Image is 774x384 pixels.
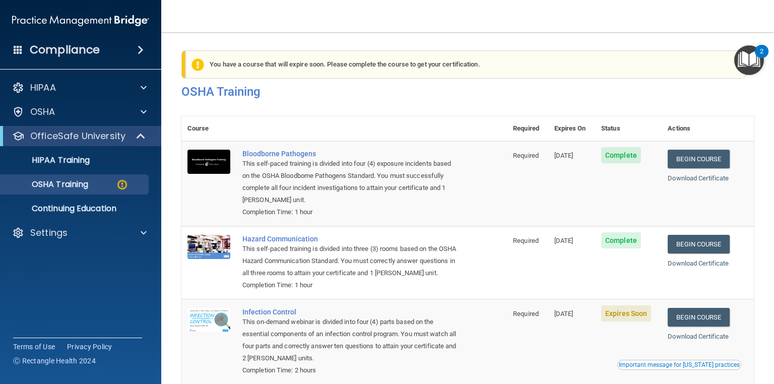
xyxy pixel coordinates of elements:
button: Open Resource Center, 2 new notifications [734,45,764,75]
div: Completion Time: 1 hour [242,206,457,218]
span: [DATE] [554,310,573,317]
span: Complete [601,232,641,248]
div: Completion Time: 1 hour [242,279,457,291]
a: Infection Control [242,308,457,316]
span: Expires Soon [601,305,651,322]
img: warning-circle.0cc9ac19.png [116,178,128,191]
th: Required [507,116,548,141]
div: This on-demand webinar is divided into four (4) parts based on the essential components of an inf... [242,316,457,364]
a: Download Certificate [668,260,729,267]
span: Required [513,152,539,159]
p: HIPAA [30,82,56,94]
div: Completion Time: 2 hours [242,364,457,376]
img: PMB logo [12,11,149,31]
div: 2 [760,51,763,65]
div: This self-paced training is divided into three (3) rooms based on the OSHA Hazard Communication S... [242,243,457,279]
th: Actions [662,116,754,141]
p: OSHA [30,106,55,118]
p: OfficeSafe University [30,130,125,142]
img: exclamation-circle-solid-warning.7ed2984d.png [191,58,204,71]
th: Course [181,116,236,141]
a: Begin Course [668,150,729,168]
h4: Compliance [30,43,100,57]
a: Settings [12,227,147,239]
span: [DATE] [554,152,573,159]
span: Required [513,310,539,317]
a: Begin Course [668,235,729,253]
span: Required [513,237,539,244]
div: This self-paced training is divided into four (4) exposure incidents based on the OSHA Bloodborne... [242,158,457,206]
a: Bloodborne Pathogens [242,150,457,158]
th: Expires On [548,116,595,141]
a: Privacy Policy [67,342,112,352]
button: Read this if you are a dental practitioner in the state of CA [617,360,741,370]
span: [DATE] [554,237,573,244]
a: Download Certificate [668,174,729,182]
span: Ⓒ Rectangle Health 2024 [13,356,96,366]
a: HIPAA [12,82,147,94]
div: Important message for [US_STATE] practices [619,362,740,368]
a: Download Certificate [668,333,729,340]
h4: OSHA Training [181,85,754,99]
p: OSHA Training [7,179,88,189]
a: Begin Course [668,308,729,327]
p: HIPAA Training [7,155,90,165]
p: Settings [30,227,68,239]
a: Terms of Use [13,342,55,352]
div: You have a course that will expire soon. Please complete the course to get your certification. [185,50,746,79]
th: Status [595,116,662,141]
span: Complete [601,147,641,163]
a: Hazard Communication [242,235,457,243]
a: OfficeSafe University [12,130,146,142]
a: OSHA [12,106,147,118]
p: Continuing Education [7,204,144,214]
